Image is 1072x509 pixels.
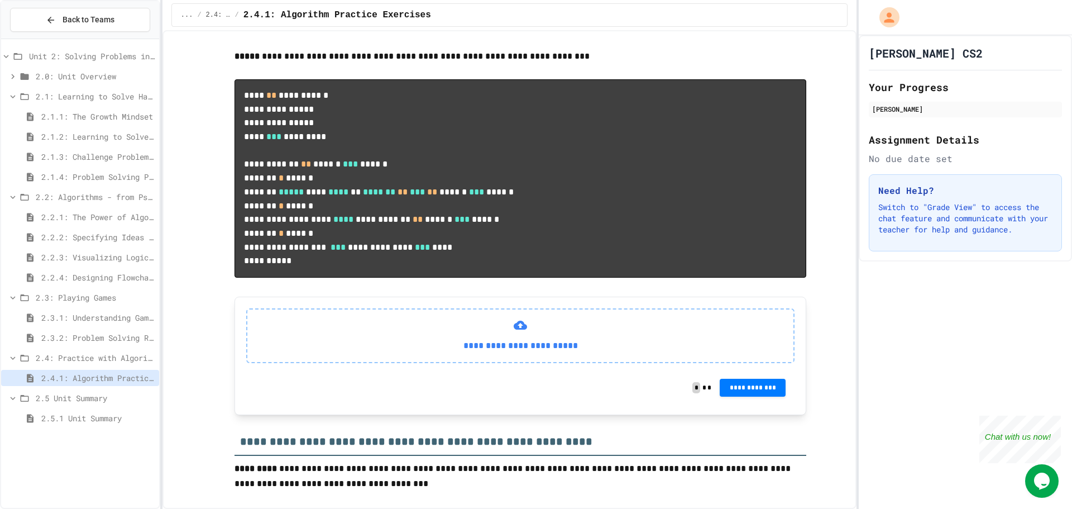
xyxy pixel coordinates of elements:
[869,79,1062,95] h2: Your Progress
[36,292,155,303] span: 2.3: Playing Games
[197,11,201,20] span: /
[41,111,155,122] span: 2.1.1: The Growth Mindset
[41,372,155,384] span: 2.4.1: Algorithm Practice Exercises
[36,392,155,404] span: 2.5 Unit Summary
[1025,464,1061,498] iframe: chat widget
[41,151,155,163] span: 2.1.3: Challenge Problem - The Bridge
[41,171,155,183] span: 2.1.4: Problem Solving Practice
[41,231,155,243] span: 2.2.2: Specifying Ideas with Pseudocode
[878,184,1052,197] h3: Need Help?
[869,132,1062,148] h2: Assignment Details
[869,45,983,61] h1: [PERSON_NAME] CS2
[868,4,902,30] div: My Account
[243,8,431,22] span: 2.4.1: Algorithm Practice Exercises
[872,104,1059,114] div: [PERSON_NAME]
[41,131,155,142] span: 2.1.2: Learning to Solve Hard Problems
[36,191,155,203] span: 2.2: Algorithms - from Pseudocode to Flowcharts
[878,202,1052,235] p: Switch to "Grade View" to access the chat feature and communicate with your teacher for help and ...
[41,272,155,283] span: 2.2.4: Designing Flowcharts
[41,312,155,324] span: 2.3.1: Understanding Games with Flowcharts
[29,50,155,62] span: Unit 2: Solving Problems in Computer Science
[235,11,239,20] span: /
[41,412,155,424] span: 2.5.1 Unit Summary
[41,251,155,263] span: 2.2.3: Visualizing Logic with Flowcharts
[979,416,1061,463] iframe: chat widget
[10,8,150,32] button: Back to Teams
[36,352,155,364] span: 2.4: Practice with Algorithms
[206,11,231,20] span: 2.4: Practice with Algorithms
[41,332,155,344] span: 2.3.2: Problem Solving Reflection
[181,11,193,20] span: ...
[36,70,155,82] span: 2.0: Unit Overview
[869,152,1062,165] div: No due date set
[41,211,155,223] span: 2.2.1: The Power of Algorithms
[63,14,114,26] span: Back to Teams
[36,91,155,102] span: 2.1: Learning to Solve Hard Problems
